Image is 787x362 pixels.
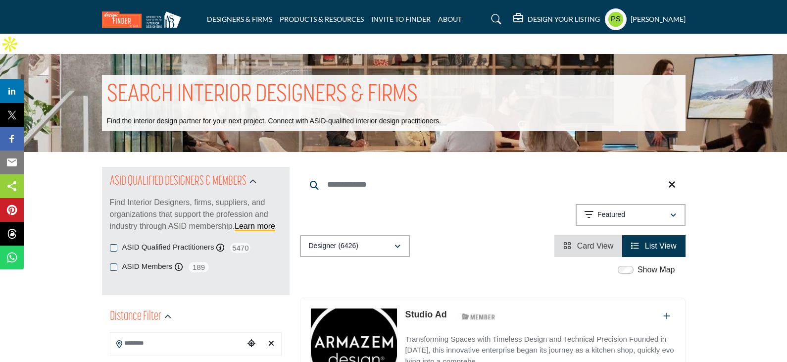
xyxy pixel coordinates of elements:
[605,8,627,30] button: Show hide supplier dropdown
[631,242,676,250] a: View List
[577,242,614,250] span: Card View
[563,242,613,250] a: View Card
[309,241,358,251] p: Designer (6426)
[438,15,462,23] a: ABOUT
[597,210,625,220] p: Featured
[554,235,622,257] li: Card View
[405,308,446,321] p: Studio Ad
[122,242,214,253] label: ASID Qualified Practitioners
[622,235,685,257] li: List View
[235,222,275,230] a: Learn more
[405,310,446,319] a: Studio Ad
[300,173,686,197] input: Search Keyword
[102,11,186,28] img: Site Logo
[631,14,686,24] h5: [PERSON_NAME]
[110,263,117,271] input: ASID Members checkbox
[110,173,246,191] h2: ASID QUALIFIED DESIGNERS & MEMBERS
[663,312,670,320] a: Add To List
[229,242,251,254] span: 5470
[207,15,272,23] a: DESIGNERS & FIRMS
[264,333,279,355] div: Clear search location
[110,334,244,353] input: Search Location
[110,308,161,326] h2: Distance Filter
[371,15,431,23] a: INVITE TO FINDER
[456,310,501,323] img: ASID Members Badge Icon
[188,261,210,273] span: 189
[110,244,117,252] input: ASID Qualified Practitioners checkbox
[482,11,508,27] a: Search
[638,264,675,276] label: Show Map
[645,242,677,250] span: List View
[576,204,686,226] button: Featured
[528,15,600,24] h5: DESIGN YOUR LISTING
[300,235,410,257] button: Designer (6426)
[110,197,282,232] p: Find Interior Designers, firms, suppliers, and organizations that support the profession and indu...
[122,261,173,272] label: ASID Members
[280,15,364,23] a: PRODUCTS & RESOURCES
[107,80,418,110] h1: SEARCH INTERIOR DESIGNERS & FIRMS
[513,13,600,25] div: DESIGN YOUR LISTING
[107,116,441,126] p: Find the interior design partner for your next project. Connect with ASID-qualified interior desi...
[244,333,259,355] div: Choose your current location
